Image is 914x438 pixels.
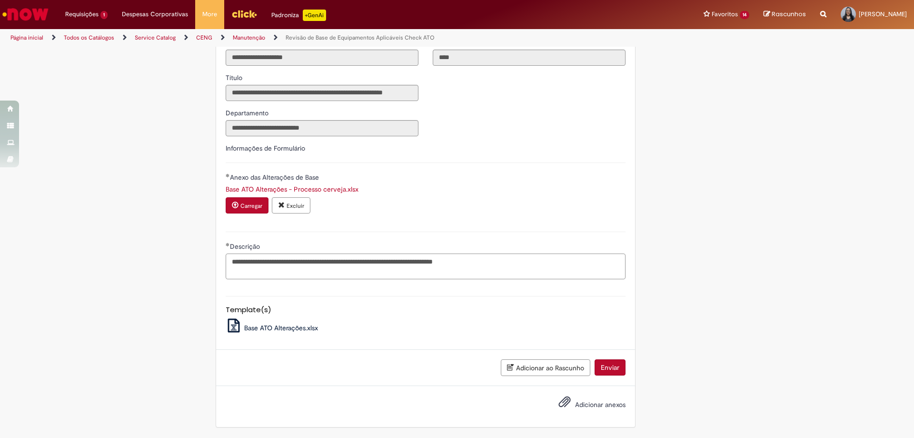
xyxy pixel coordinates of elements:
[226,120,418,136] input: Departamento
[226,243,230,246] span: Obrigatório Preenchido
[240,202,262,210] small: Carregar
[226,38,243,47] span: Somente leitura - Email
[226,185,358,194] a: Download de Base ATO Alterações - Processo cerveja.xlsx
[433,50,626,66] input: Código da Unidade
[272,197,310,214] button: Excluir anexo Base ATO Alterações - Processo cerveja.xlsx
[556,393,573,415] button: Adicionar anexos
[231,7,257,21] img: click_logo_yellow_360x200.png
[122,10,188,19] span: Despesas Corporativas
[595,359,626,376] button: Enviar
[226,85,418,101] input: Título
[7,29,602,47] ul: Trilhas de página
[64,34,114,41] a: Todos os Catálogos
[433,38,491,47] span: Somente leitura - Código da Unidade
[226,73,244,82] label: Somente leitura - Título
[772,10,806,19] span: Rascunhos
[271,10,326,21] div: Padroniza
[575,400,626,409] span: Adicionar anexos
[226,173,230,177] span: Obrigatório Preenchido
[226,197,268,214] button: Carregar anexo de Anexo das Alterações de Base Required
[10,34,43,41] a: Página inicial
[1,5,50,24] img: ServiceNow
[740,11,749,19] span: 14
[859,10,907,18] span: [PERSON_NAME]
[233,34,265,41] a: Manutenção
[226,254,626,279] textarea: Descrição
[244,324,318,332] span: Base ATO Alterações.xlsx
[196,34,212,41] a: CENG
[287,202,304,210] small: Excluir
[65,10,99,19] span: Requisições
[226,144,305,153] label: Informações de Formulário
[501,359,590,376] button: Adicionar ao Rascunho
[226,50,418,66] input: Email
[226,324,318,332] a: Base ATO Alterações.xlsx
[764,10,806,19] a: Rascunhos
[230,242,262,251] span: Descrição
[230,173,321,182] span: Anexo das Alterações de Base
[303,10,326,21] p: +GenAi
[226,108,270,118] label: Somente leitura - Departamento
[286,34,435,41] a: Revisão de Base de Equipamentos Aplicáveis Check ATO
[226,306,626,314] h5: Template(s)
[135,34,176,41] a: Service Catalog
[202,10,217,19] span: More
[226,109,270,117] span: Somente leitura - Departamento
[100,11,108,19] span: 1
[712,10,738,19] span: Favoritos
